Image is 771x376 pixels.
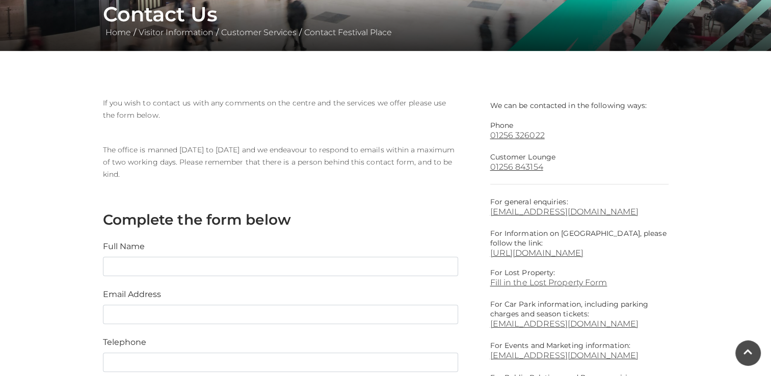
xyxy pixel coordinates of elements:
[490,351,639,360] a: [EMAIL_ADDRESS][DOMAIN_NAME]
[103,240,145,253] label: Full Name
[219,28,299,37] a: Customer Services
[490,152,669,162] p: Customer Lounge
[490,121,669,130] p: Phone
[490,278,669,287] a: Fill in the Lost Property Form
[490,319,669,329] a: [EMAIL_ADDRESS][DOMAIN_NAME]
[490,162,669,172] a: 01256 843154
[103,28,134,37] a: Home
[490,341,669,361] p: For Events and Marketing information:
[103,2,669,26] h1: Contact Us
[490,300,669,319] p: For Car Park information, including parking charges and season tickets:
[490,248,584,258] a: [URL][DOMAIN_NAME]
[490,229,669,248] p: For Information on [GEOGRAPHIC_DATA], please follow the link:
[490,207,669,217] a: [EMAIL_ADDRESS][DOMAIN_NAME]
[103,211,458,228] h3: Complete the form below
[490,130,669,140] a: 01256 326022
[490,97,669,111] p: We can be contacted in the following ways:
[136,28,216,37] a: Visitor Information
[103,336,146,348] label: Telephone
[95,2,676,39] div: / / /
[490,268,669,278] p: For Lost Property:
[103,288,161,301] label: Email Address
[103,97,458,121] p: If you wish to contact us with any comments on the centre and the services we offer please use th...
[302,28,394,37] a: Contact Festival Place
[490,197,669,217] p: For general enquiries:
[103,144,458,180] p: The office is manned [DATE] to [DATE] and we endeavour to respond to emails within a maximum of t...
